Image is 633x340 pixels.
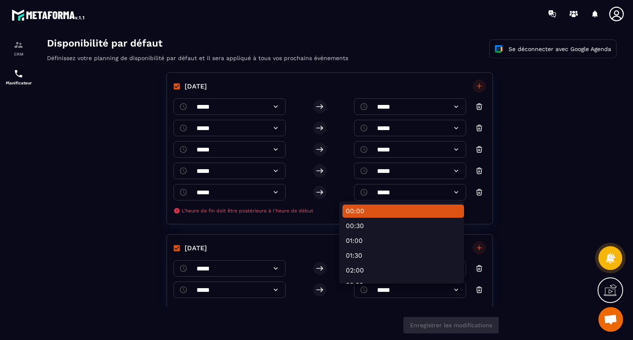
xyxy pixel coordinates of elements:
[598,307,623,332] a: Ouvrir le chat
[12,7,86,22] img: logo
[14,40,23,50] img: formation
[304,184,425,197] li: 00:30
[2,81,35,85] p: Planificateur
[2,63,35,91] a: schedulerschedulerPlanificateur
[304,169,425,182] li: 00:00
[304,198,425,212] li: 01:00
[304,228,425,241] li: 02:00
[2,52,35,56] p: CRM
[304,213,425,226] li: 01:30
[304,243,425,256] li: 02:30
[2,34,35,63] a: formationformationCRM
[14,69,23,79] img: scheduler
